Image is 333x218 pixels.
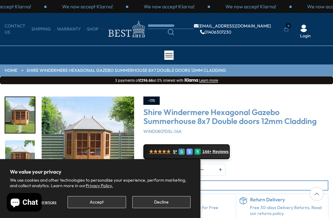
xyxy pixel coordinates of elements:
[5,193,43,213] inbox-online-store-chat: Shopify online store chat
[143,129,182,134] span: WIND0807DSL-1AA
[210,3,292,10] div: 3 / 3
[47,3,128,10] div: 1 / 3
[179,149,185,155] div: G
[5,140,35,176] img: WindermereEdited_3_200x200.jpg
[10,169,191,175] h2: We value your privacy
[68,196,126,208] button: Accept
[194,24,271,28] a: [EMAIL_ADDRESS][DOMAIN_NAME]
[202,149,211,154] span: 144+
[300,25,307,32] img: User Icon
[250,197,325,203] h6: Return Delivery
[286,23,291,28] span: 0
[300,33,311,39] a: Login
[195,149,201,155] div: R
[5,68,17,74] a: HOME
[143,108,328,125] h3: Shire Windermere Hexagonal Gazebo Summerhouse 8x7 Double doors 12mm Cladding
[250,205,325,217] p: Free 30-days Delivery Returns, Read our returns policy.
[57,26,87,32] a: Warranty
[105,19,148,39] img: logo
[132,196,191,208] button: Decline
[187,149,193,155] div: E
[148,29,194,35] a: Search
[5,140,35,177] div: 2 / 14
[225,3,276,10] p: We now accept Klarna!
[87,26,105,32] a: Shop
[5,97,35,134] div: 1 / 14
[31,26,57,32] a: Shipping
[200,30,231,34] a: 01406307230
[143,97,160,105] div: -13%
[213,149,229,154] span: Reviews
[284,26,289,32] a: 0
[62,3,113,10] p: We now accept Klarna!
[10,177,191,188] p: We use cookies and other technologies to personalize your experience, perform marketing, and coll...
[143,144,230,159] a: ★★★★★ 5* G E R 144+ Reviews
[5,23,31,35] a: CONTACT US
[144,3,195,10] p: We now accept Klarna!
[42,97,134,189] img: Shire Windermere Hexagonal Gazebo Summerhouse 8x7 Double doors 12mm Cladding
[5,97,35,133] img: WindermereEdited_2_200x200.jpg
[27,68,226,74] a: Shire Windermere Hexagonal Gazebo Summerhouse 8x7 Double doors 12mm Cladding
[149,149,171,154] span: ★★★★★
[147,182,328,189] p: Lead Time: 1 Week
[128,3,210,10] div: 2 / 3
[86,183,113,188] a: Privacy Policy.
